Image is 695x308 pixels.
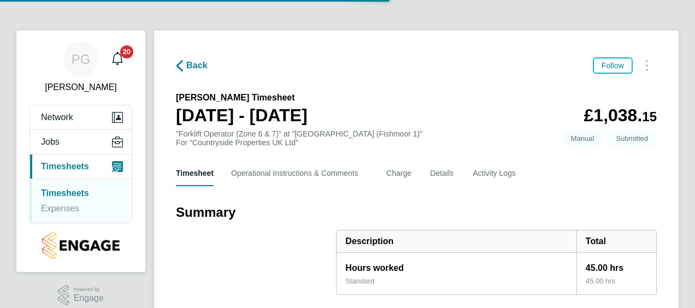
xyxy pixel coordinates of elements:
[176,138,422,147] div: For "Countryside Properties UK Ltd"
[593,57,633,74] button: Follow
[337,230,576,252] div: Description
[107,42,128,76] a: 20
[336,230,657,295] div: Summary
[562,130,603,147] span: This timesheet was manually created.
[41,137,60,147] span: Jobs
[637,57,657,74] button: Timesheets Menu
[473,160,521,186] button: Activity Logs
[176,204,657,221] h3: Summary
[231,160,369,186] button: Operational Instructions & Comments
[337,253,576,277] div: Hours worked
[30,130,132,154] button: Jobs
[176,129,422,147] div: "Forklift Operator (Zone 6 & 7)" at "[GEOGRAPHIC_DATA] (Fishmoor 1)"
[30,42,132,94] a: PG[PERSON_NAME]
[30,232,132,259] a: Go to home page
[41,162,89,171] span: Timesheets
[602,61,624,70] span: Follow
[58,285,104,306] a: Powered byEngage
[30,105,132,129] button: Network
[386,160,413,186] button: Charge
[576,253,656,277] div: 45.00 hrs
[41,112,73,122] span: Network
[42,232,119,259] img: countryside-properties-logo-retina.png
[120,45,133,58] span: 20
[41,188,89,198] a: Timesheets
[576,277,656,294] div: 45.00 hrs
[30,179,132,223] div: Timesheets
[41,204,79,213] a: Expenses
[176,91,308,104] h2: [PERSON_NAME] Timesheet
[176,104,308,126] h1: [DATE] - [DATE]
[30,155,132,179] button: Timesheets
[176,160,214,186] button: Timesheet
[74,285,104,294] span: Powered by
[576,230,656,252] div: Total
[30,81,132,94] span: Phill Grace
[186,59,208,72] span: Back
[345,277,374,286] div: Standard
[16,31,145,272] nav: Main navigation
[74,294,104,303] span: Engage
[176,58,208,72] button: Back
[642,109,657,124] span: 15
[607,130,657,147] span: This timesheet is Submitted.
[430,160,455,186] button: Details
[584,105,657,125] app-decimal: £1,038.
[72,52,91,66] span: PG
